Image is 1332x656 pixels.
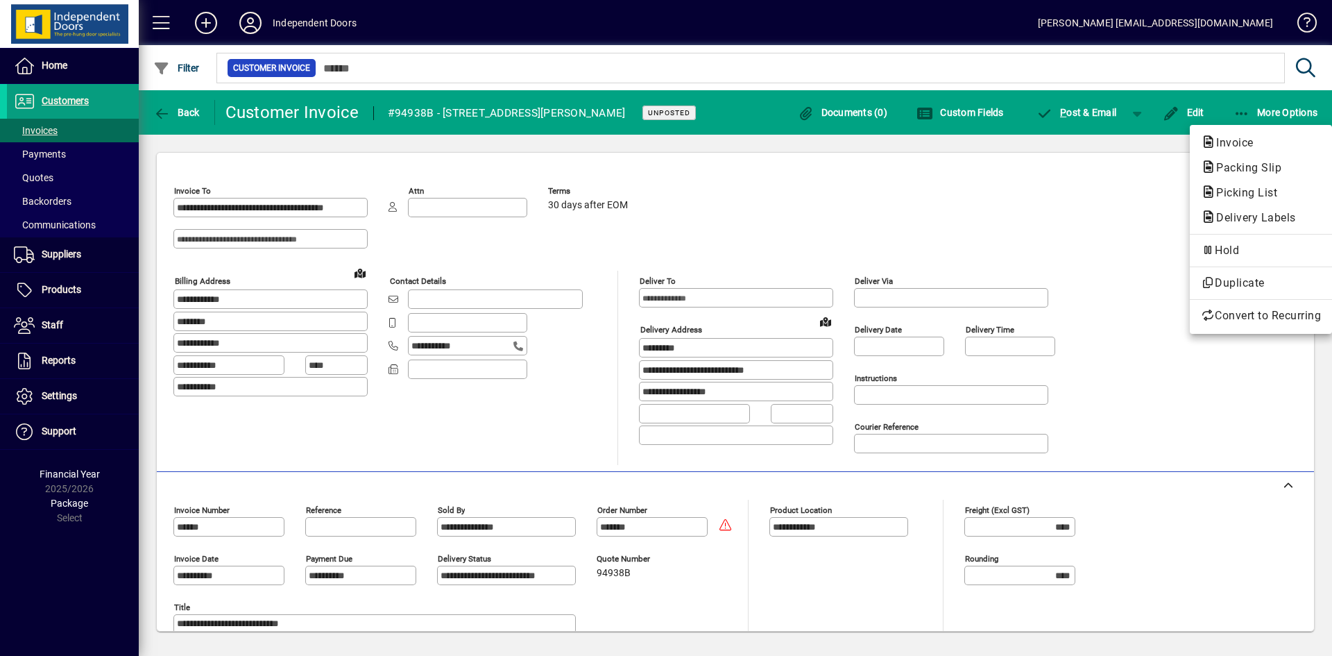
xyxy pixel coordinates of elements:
[1201,275,1321,292] span: Duplicate
[1201,136,1261,149] span: Invoice
[1201,242,1321,259] span: Hold
[1201,308,1321,324] span: Convert to Recurring
[1201,161,1288,174] span: Packing Slip
[1201,186,1284,199] span: Picking List
[1201,211,1303,224] span: Delivery Labels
